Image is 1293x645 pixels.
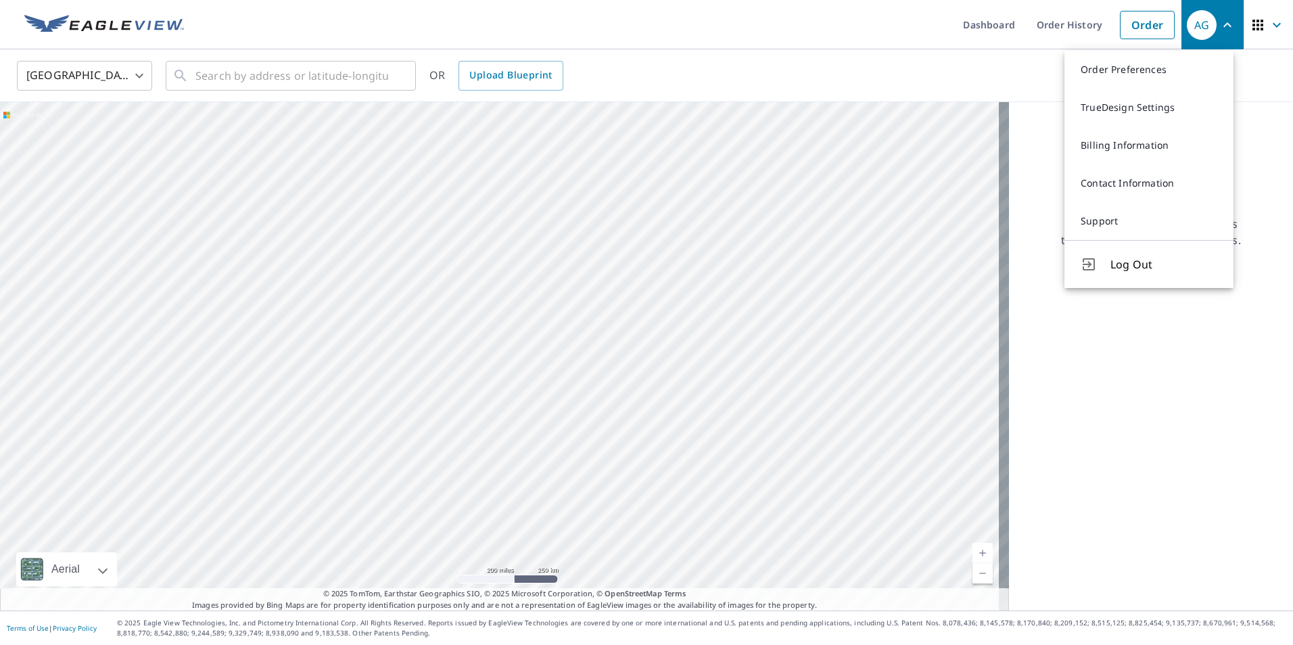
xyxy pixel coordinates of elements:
[195,57,388,95] input: Search by address or latitude-longitude
[7,624,97,632] p: |
[1064,51,1233,89] a: Order Preferences
[47,552,84,586] div: Aerial
[972,543,993,563] a: Current Level 5, Zoom In
[1187,10,1217,40] div: AG
[53,623,97,633] a: Privacy Policy
[1110,256,1217,272] span: Log Out
[1064,202,1233,240] a: Support
[972,563,993,583] a: Current Level 5, Zoom Out
[664,588,686,598] a: Terms
[1060,216,1242,248] p: Searching for a property address to view a list of available products.
[17,57,152,95] div: [GEOGRAPHIC_DATA]
[605,588,661,598] a: OpenStreetMap
[459,61,563,91] a: Upload Blueprint
[1064,164,1233,202] a: Contact Information
[16,552,117,586] div: Aerial
[1064,126,1233,164] a: Billing Information
[323,588,686,600] span: © 2025 TomTom, Earthstar Geographics SIO, © 2025 Microsoft Corporation, ©
[429,61,563,91] div: OR
[1064,89,1233,126] a: TrueDesign Settings
[24,15,184,35] img: EV Logo
[1120,11,1175,39] a: Order
[469,67,552,84] span: Upload Blueprint
[117,618,1286,638] p: © 2025 Eagle View Technologies, Inc. and Pictometry International Corp. All Rights Reserved. Repo...
[7,623,49,633] a: Terms of Use
[1064,240,1233,288] button: Log Out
